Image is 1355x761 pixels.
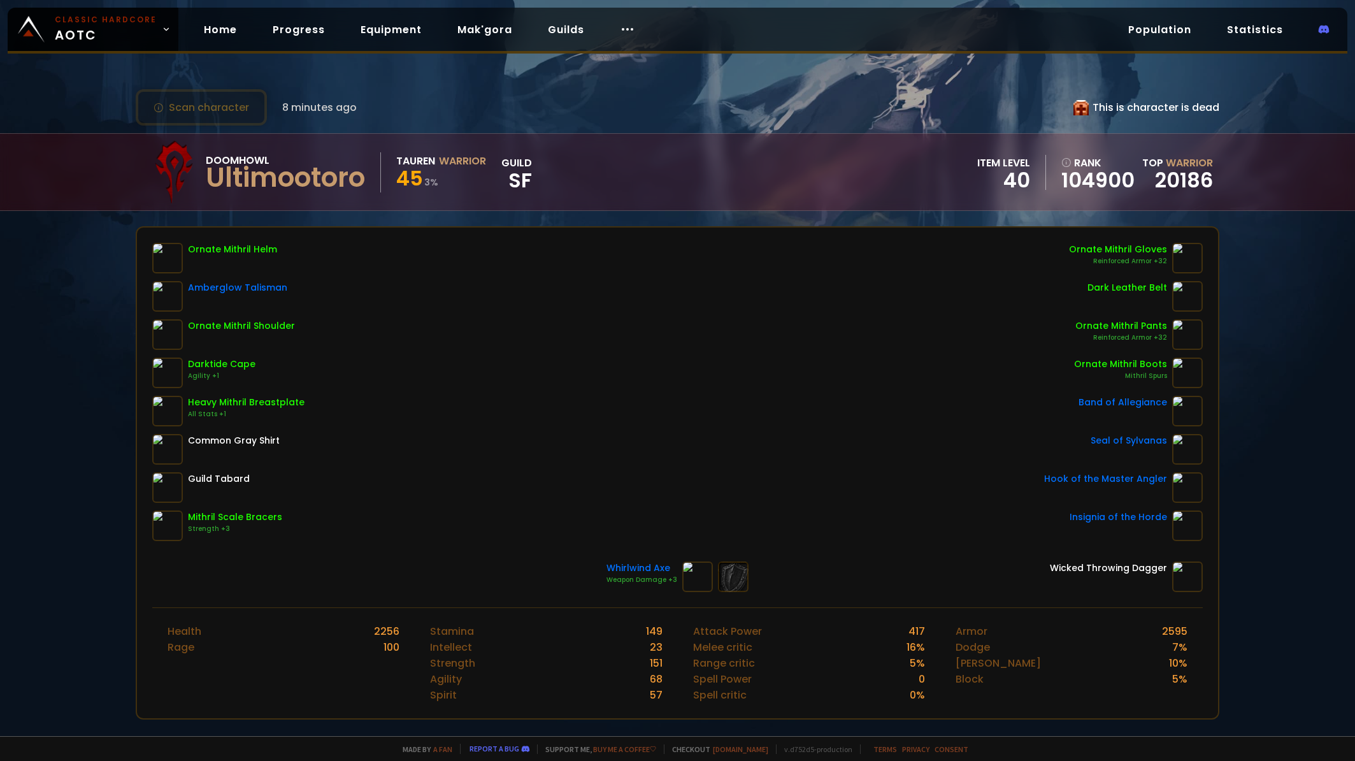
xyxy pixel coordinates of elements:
div: Tauren [396,153,435,169]
div: Amberglow Talisman [188,281,287,294]
div: Armor [956,623,987,639]
span: v. d752d5 - production [776,744,852,754]
div: Mithril Scale Bracers [188,511,282,524]
div: 2595 [1162,623,1187,639]
div: 16 % [907,639,925,655]
img: item-7936 [1172,358,1203,388]
img: item-5976 [152,472,183,503]
img: item-3428 [152,434,183,465]
span: 45 [396,164,423,192]
a: Equipment [350,17,432,43]
a: Buy me a coffee [593,744,656,754]
div: Dark Leather Belt [1087,281,1167,294]
div: Heavy Mithril Breastplate [188,396,305,409]
div: Range critic [693,655,755,671]
div: Guild Tabard [188,472,250,486]
div: 151 [650,655,663,671]
div: 2256 [374,623,399,639]
div: Attack Power [693,623,762,639]
a: Terms [873,744,897,754]
div: item level [977,155,1030,171]
span: Support me, [537,744,656,754]
a: Report a bug [470,744,519,753]
a: Guilds [538,17,594,43]
small: 3 % [424,176,438,189]
div: All Stats +1 [188,409,305,419]
div: Doomhowl [206,152,365,168]
div: Weapon Damage +3 [606,575,677,585]
span: Made by [395,744,452,754]
div: Reinforced Armor +32 [1069,256,1167,266]
a: a fan [433,744,452,754]
a: 20186 [1155,166,1213,194]
div: Mithril Spurs [1074,371,1167,381]
div: Wicked Throwing Dagger [1050,562,1167,575]
div: Ornate Mithril Pants [1075,319,1167,333]
img: item-6975 [682,562,713,592]
img: item-7930 [152,396,183,426]
div: Hook of the Master Angler [1044,472,1167,486]
small: Classic Hardcore [55,14,157,25]
img: item-4114 [152,358,183,388]
div: Ornate Mithril Gloves [1069,243,1167,256]
div: 40 [977,171,1030,190]
div: Top [1142,155,1213,171]
div: Insignia of the Horde [1070,511,1167,524]
div: rank [1061,155,1135,171]
div: Seal of Sylvanas [1091,434,1167,447]
img: item-19979 [1172,472,1203,503]
span: AOTC [55,14,157,45]
div: Band of Allegiance [1079,396,1167,409]
button: Scan character [136,89,267,126]
img: item-7937 [152,243,183,273]
span: 8 minutes ago [282,99,357,115]
div: Ornate Mithril Boots [1074,358,1167,371]
span: Warrior [1166,156,1213,170]
div: 57 [650,687,663,703]
div: This is character is dead [1073,99,1219,115]
div: Darktide Cape [188,358,255,371]
div: 68 [650,671,663,687]
div: Warrior [439,153,486,169]
div: Rage [168,639,194,655]
div: Common Gray Shirt [188,434,280,447]
img: item-4249 [1172,281,1203,312]
div: Spirit [430,687,457,703]
div: Agility [430,671,462,687]
img: item-209619 [1172,511,1203,541]
div: 10 % [1169,655,1187,671]
img: item-7928 [152,319,183,350]
a: [DOMAIN_NAME] [713,744,768,754]
img: item-15327 [1172,562,1203,592]
a: 104900 [1061,171,1135,190]
a: Mak'gora [447,17,522,43]
div: Ultimootoro [206,168,365,187]
div: 0 % [910,687,925,703]
span: SF [501,171,532,190]
img: item-18585 [1172,396,1203,426]
div: Health [168,623,201,639]
div: Dodge [956,639,990,655]
div: 5 % [910,655,925,671]
div: Spell Power [693,671,752,687]
div: Reinforced Armor +32 [1075,333,1167,343]
div: Ornate Mithril Shoulder [188,319,295,333]
a: Classic HardcoreAOTC [8,8,178,51]
div: Melee critic [693,639,752,655]
a: Consent [935,744,968,754]
img: item-7926 [1172,319,1203,350]
div: Whirlwind Axe [606,562,677,575]
div: 7 % [1172,639,1187,655]
div: 417 [908,623,925,639]
div: 23 [650,639,663,655]
a: Privacy [902,744,929,754]
img: item-7924 [152,511,183,541]
div: Agility +1 [188,371,255,381]
div: Block [956,671,984,687]
div: Intellect [430,639,472,655]
div: 0 [919,671,925,687]
a: Statistics [1217,17,1293,43]
a: Progress [262,17,335,43]
img: item-10824 [152,281,183,312]
div: [PERSON_NAME] [956,655,1041,671]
